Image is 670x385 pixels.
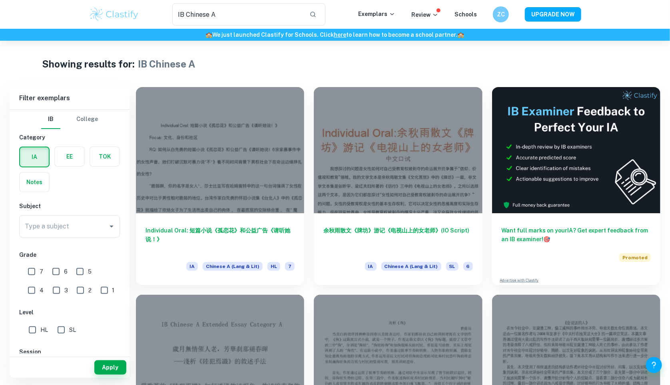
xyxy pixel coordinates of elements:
[76,110,98,129] button: College
[358,10,395,18] p: Exemplars
[19,347,120,356] h6: Session
[206,32,213,38] span: 🏫
[203,262,263,271] span: Chinese A (Lang & Lit)
[20,147,49,167] button: IA
[492,87,660,285] a: Want full marks on yourIA? Get expert feedback from an IB examiner!PromotedAdvertise with Clastify
[19,250,120,259] h6: Grade
[40,286,44,295] span: 4
[146,226,295,252] h6: Individual Oral: 短篇小说《孤恋花》和公益广告《请听她说！》
[502,226,651,244] h6: Want full marks on your IA ? Get expert feedback from an IB examiner!
[172,3,303,26] input: Search for any exemplars...
[463,262,473,271] span: 6
[94,360,126,375] button: Apply
[544,236,550,242] span: 🎯
[411,10,439,19] p: Review
[19,308,120,317] h6: Level
[458,32,465,38] span: 🏫
[497,10,506,19] h6: ZC
[90,147,120,166] button: TOK
[40,325,48,334] span: HL
[381,262,441,271] span: Chinese A (Lang & Lit)
[646,357,662,373] button: Help and Feedback
[42,57,135,71] h1: Showing results for:
[136,87,304,285] a: Individual Oral: 短篇小说《孤恋花》和公益广告《请听她说！》IAChinese A (Lang & Lit)HL7
[106,221,117,232] button: Open
[88,267,92,276] span: 5
[446,262,459,271] span: SL
[492,87,660,213] img: Thumbnail
[493,6,509,22] button: ZC
[365,262,377,271] span: IA
[89,6,140,22] img: Clastify logo
[19,202,120,210] h6: Subject
[314,87,482,285] a: 余秋雨散文《牌坊》游记《电视山上的女老师》(IO Script)IAChinese A (Lang & Lit)SL6
[55,147,84,166] button: EE
[40,267,43,276] span: 7
[10,87,130,109] h6: Filter exemplars
[525,7,581,22] button: UPGRADE NOW
[267,262,280,271] span: HL
[69,325,76,334] span: SL
[2,30,668,39] h6: We just launched Clastify for Schools. Click to learn how to become a school partner.
[500,278,539,283] a: Advertise with Clastify
[20,173,49,192] button: Notes
[138,57,195,71] h1: IB Chinese A
[323,226,473,252] h6: 余秋雨散文《牌坊》游记《电视山上的女老师》(IO Script)
[41,110,60,129] button: IB
[64,267,68,276] span: 6
[112,286,115,295] span: 1
[19,133,120,142] h6: Category
[619,253,651,262] span: Promoted
[186,262,198,271] span: IA
[64,286,68,295] span: 3
[88,286,92,295] span: 2
[285,262,295,271] span: 7
[455,11,477,18] a: Schools
[41,110,98,129] div: Filter type choice
[334,32,347,38] a: here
